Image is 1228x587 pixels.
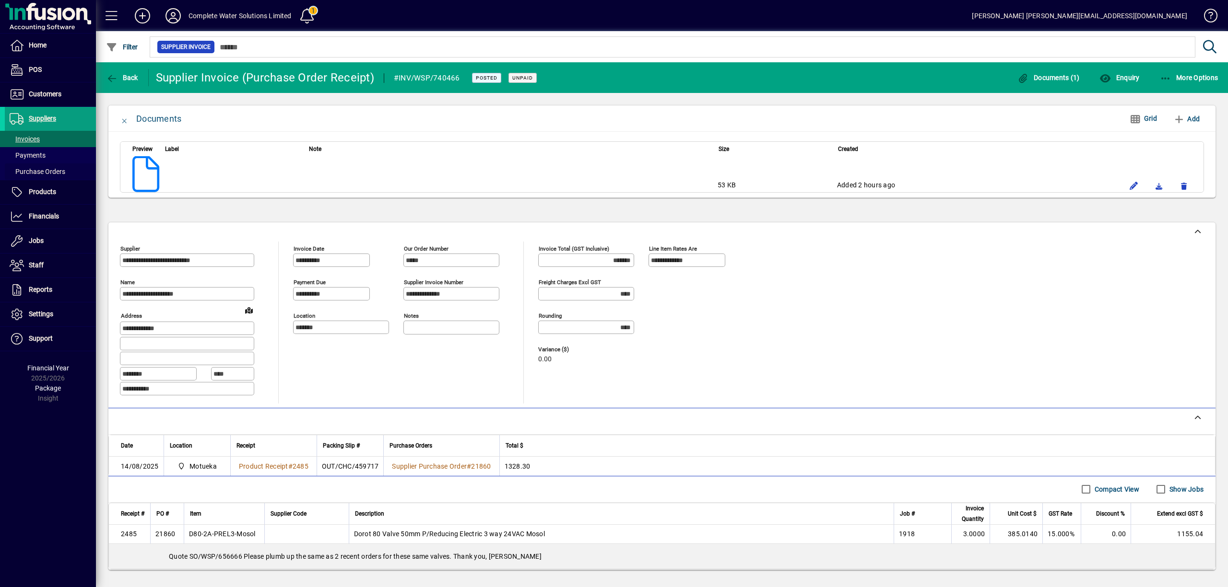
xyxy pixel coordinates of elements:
[121,508,144,519] span: Receipt #
[390,440,432,451] span: Purchase Orders
[404,245,449,252] mat-label: Our order number
[121,440,158,451] div: Date
[355,508,384,519] span: Description
[29,90,61,98] span: Customers
[106,74,138,81] span: Back
[29,188,56,196] span: Products
[506,440,523,451] span: Total $
[5,34,96,58] a: Home
[161,42,211,52] span: Supplier Invoice
[499,457,1216,476] td: 1328.30
[236,461,312,472] a: Product Receipt#2485
[957,503,984,524] span: Invoice Quantity
[113,107,136,130] button: Close
[156,70,374,85] div: Supplier Invoice (Purchase Order Receipt)
[190,508,201,519] span: Item
[293,462,308,470] span: 2485
[189,461,217,471] span: Motueka
[120,279,135,286] mat-label: Name
[404,312,419,319] mat-label: Notes
[29,261,44,269] span: Staff
[5,229,96,253] a: Jobs
[1122,110,1165,127] button: Grid
[1168,484,1204,494] label: Show Jobs
[512,75,533,81] span: Unpaid
[1157,69,1221,86] button: More Options
[10,135,40,143] span: Invoices
[539,279,601,286] mat-label: Freight charges excl GST
[323,440,360,451] span: Packing Slip #
[174,460,221,472] span: Motueka
[1173,111,1200,127] span: Add
[389,461,494,472] a: Supplier Purchase Order#21860
[1093,484,1139,494] label: Compact View
[309,144,321,154] span: Note
[239,462,288,470] span: Product Receipt
[189,529,256,539] div: D80-2A-PREL3-Mosol
[838,144,858,154] span: Created
[972,8,1187,23] div: [PERSON_NAME] [PERSON_NAME][EMAIL_ADDRESS][DOMAIN_NAME]
[10,151,46,159] span: Payments
[120,245,140,252] mat-label: Supplier
[394,70,460,86] div: #INV/WSP/740466
[1008,508,1037,519] span: Unit Cost $
[288,462,293,470] span: #
[29,286,52,293] span: Reports
[236,440,255,451] span: Receipt
[96,69,149,86] app-page-header-button: Back
[104,38,141,56] button: Filter
[29,115,56,122] span: Suppliers
[5,163,96,180] a: Purchase Orders
[294,245,324,252] mat-label: Invoice date
[900,508,915,519] span: Job #
[127,7,158,24] button: Add
[719,144,729,154] span: Size
[104,69,141,86] button: Back
[1097,69,1142,86] button: Enquiry
[5,58,96,82] a: POS
[29,310,53,318] span: Settings
[294,312,315,319] mat-label: Location
[1126,178,1142,193] button: Edit
[5,302,96,326] a: Settings
[323,440,378,451] div: Packing Slip #
[271,508,307,519] span: Supplier Code
[29,334,53,342] span: Support
[158,7,189,24] button: Profile
[1131,525,1215,544] td: 1155.04
[1160,74,1218,81] span: More Options
[506,440,1204,451] div: Total $
[5,82,96,106] a: Customers
[5,205,96,229] a: Financials
[29,212,59,220] span: Financials
[10,168,65,175] span: Purchase Orders
[109,544,1215,569] div: Quote SO/WSP/656666 Please plumb up the same as 2 recent orders for these same valves. Thank you,...
[165,144,179,154] span: Label
[1015,69,1082,86] button: Documents (1)
[236,440,311,451] div: Receipt
[1081,525,1131,544] td: 0.00
[476,75,497,81] span: Posted
[538,346,596,353] span: Variance ($)
[5,180,96,204] a: Products
[132,144,153,154] span: Preview
[1169,110,1204,127] button: Add
[5,327,96,351] a: Support
[1099,74,1139,81] span: Enquiry
[471,462,491,470] span: 21860
[29,237,44,244] span: Jobs
[121,461,159,471] span: 14/08/2025
[109,525,150,544] td: 2485
[899,529,915,539] span: 1918
[539,245,609,252] mat-label: Invoice Total (GST inclusive)
[150,525,184,544] td: 21860
[136,111,181,127] div: Documents
[467,462,471,470] span: #
[392,462,467,470] span: Supplier Purchase Order
[951,525,990,544] td: 3.0000
[29,66,42,73] span: POS
[990,525,1042,544] td: 385.0140
[121,440,133,451] span: Date
[5,278,96,302] a: Reports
